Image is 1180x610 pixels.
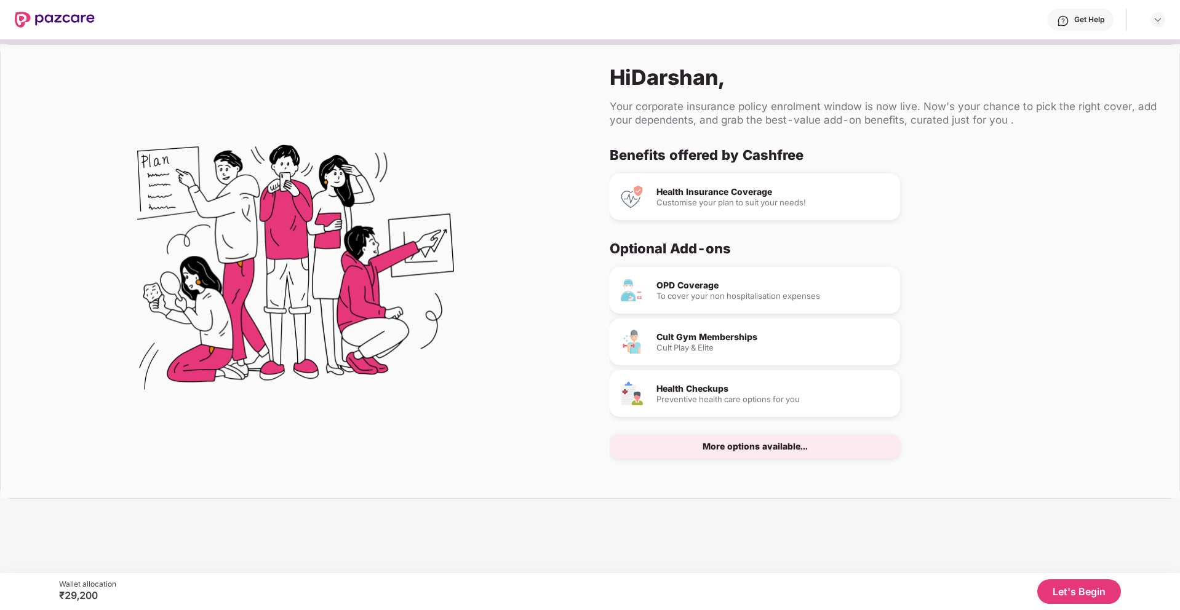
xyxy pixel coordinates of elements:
[15,12,95,28] img: New Pazcare Logo
[620,330,644,354] img: Cult Gym Memberships
[703,442,808,451] div: More options available...
[620,278,644,303] img: OPD Coverage
[620,381,644,406] img: Health Checkups
[656,281,890,290] div: OPD Coverage
[656,292,890,300] div: To cover your non hospitalisation expenses
[656,199,890,207] div: Customise your plan to suit your needs!
[1057,15,1069,27] img: svg+xml;base64,PHN2ZyBpZD0iSGVscC0zMngzMiIgeG1sbnM9Imh0dHA6Ly93d3cudzMub3JnLzIwMDAvc3ZnIiB3aWR0aD...
[137,113,454,430] img: Flex Benefits Illustration
[656,188,890,196] div: Health Insurance Coverage
[59,579,116,589] div: Wallet allocation
[656,384,890,393] div: Health Checkups
[656,395,890,403] div: Preventive health care options for you
[610,146,1150,164] div: Benefits offered by Cashfree
[610,240,1150,257] div: Optional Add-ons
[610,100,1160,127] div: Your corporate insurance policy enrolment window is now live. Now's your chance to pick the right...
[656,344,890,352] div: Cult Play & Elite
[1037,579,1121,604] button: Let's Begin
[59,589,116,601] div: ₹29,200
[656,333,890,341] div: Cult Gym Memberships
[610,65,1160,90] div: Hi Darshan ,
[1074,15,1104,25] div: Get Help
[1153,15,1163,25] img: svg+xml;base64,PHN2ZyBpZD0iRHJvcGRvd24tMzJ4MzIiIHhtbG5zPSJodHRwOi8vd3d3LnczLm9yZy8yMDAwL3N2ZyIgd2...
[620,184,644,209] img: Health Insurance Coverage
